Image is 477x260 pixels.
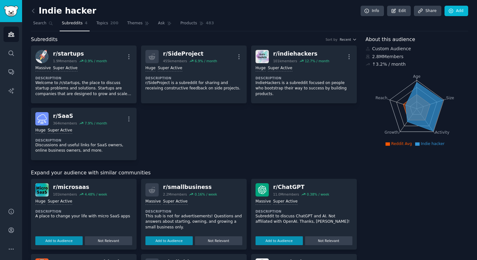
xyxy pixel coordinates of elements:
tspan: Size [446,95,454,100]
div: 1.9M members [53,59,77,63]
button: Recent [340,37,357,42]
tspan: Age [413,74,421,79]
a: Subreddits4 [60,18,90,31]
span: Reddit Avg [391,142,412,146]
img: startups [35,50,49,63]
div: 12.7 % / month [305,59,329,63]
dt: Description [145,209,242,214]
div: Custom Audience [366,45,468,52]
span: 200 [110,21,119,26]
div: Massive [256,199,271,205]
p: This sub is not for advertisements! Questions and answers about starting, owning, and growing a s... [145,214,242,230]
div: r/ microsaas [53,183,107,191]
span: Expand your audience with similar communities [31,169,150,177]
div: 0.16 % / week [195,192,217,197]
div: r/ SaaS [53,112,107,120]
button: Not Relevant [195,236,242,245]
div: r/ startups [53,50,107,58]
img: indiehackers [256,50,269,63]
dt: Description [145,76,242,80]
a: Themes [125,18,151,31]
div: 0.38 % / week [307,192,329,197]
img: ChatGPT [256,183,269,197]
div: Massive [35,65,51,71]
div: 364k members [53,121,77,125]
span: Themes [127,21,143,26]
div: r/ smallbusiness [163,183,217,191]
div: 0.9 % / month [85,59,107,63]
button: Add to Audience [35,236,83,245]
button: Add to Audience [145,236,193,245]
div: r/ SideProject [163,50,217,58]
div: Super Active [273,199,298,205]
div: Super Active [48,128,72,134]
span: Subreddits [62,21,83,26]
span: 4 [85,21,88,26]
span: Recent [340,37,351,42]
div: r/ ChatGPT [273,183,329,191]
span: Search [33,21,46,26]
button: Add to Audience [256,236,303,245]
div: r/ indiehackers [273,50,329,58]
dt: Description [35,209,132,214]
div: Huge [35,128,45,134]
button: Not Relevant [305,236,352,245]
span: Products [180,21,197,26]
img: SaaS [35,112,49,125]
tspan: Reach [375,95,387,100]
a: Info [361,6,384,16]
img: GummySearch logo [4,6,18,17]
div: 2.2M members [163,192,187,197]
p: Subreddit to discuss ChatGPT and AI. Not affiliated with OpenAI. Thanks, [PERSON_NAME]! [256,214,352,225]
div: Massive [145,199,161,205]
a: SaaSr/SaaS364kmembers7.9% / monthHugeSuper ActiveDescriptionDiscussions and useful links for SaaS... [31,108,137,160]
a: Search [31,18,55,31]
a: indiehackersr/indiehackers101kmembers12.7% / monthHugeSuper ActiveDescriptionIndieHackers is a su... [251,45,357,103]
p: IndieHackers is a subreddit focused on people who bootstrap their way to success by building prod... [256,80,352,97]
span: Ask [158,21,165,26]
div: Super Active [163,199,188,205]
div: Huge [256,65,266,71]
div: Super Active [48,199,72,205]
button: Not Relevant [85,236,132,245]
a: Edit [387,6,411,16]
h2: Indie hacker [31,6,96,16]
tspan: Activity [435,130,449,135]
div: Huge [145,65,156,71]
p: Welcome to /r/startups, the place to discuss startup problems and solutions. Startups are compani... [35,80,132,97]
div: 101k members [53,192,77,197]
dt: Description [35,76,132,80]
a: Topics200 [94,18,121,31]
dt: Description [35,138,132,142]
span: 483 [206,21,214,26]
a: startupsr/startups1.9Mmembers0.9% / monthMassiveSuper ActiveDescriptionWelcome to /r/startups, th... [31,45,137,103]
div: Super Active [268,65,292,71]
div: 6.9 % / month [195,59,217,63]
p: r/SideProject is a subreddit for sharing and receiving constructive feedback on side projects. [145,80,242,91]
span: Topics [96,21,108,26]
span: Indie hacker [421,142,445,146]
p: A place to change your life with micro SaaS apps [35,214,132,219]
div: ↑ 3.2 % / month [372,61,406,68]
a: Add [445,6,468,16]
div: Sort by [326,37,338,42]
a: Share [414,6,441,16]
div: Huge [35,199,45,205]
dt: Description [256,209,352,214]
span: Subreddits [31,36,58,44]
div: 2.8M Members [366,53,468,60]
div: Super Active [158,65,182,71]
dt: Description [256,76,352,80]
div: 101k members [273,59,297,63]
div: 4.48 % / week [85,192,107,197]
a: Ask [156,18,174,31]
a: r/SideProject455kmembers6.9% / monthHugeSuper ActiveDescriptionr/SideProject is a subreddit for s... [141,45,247,103]
a: Products483 [178,18,216,31]
img: microsaas [35,183,49,197]
div: 455k members [163,59,187,63]
div: 11.0M members [273,192,299,197]
div: Super Active [53,65,78,71]
div: 7.9 % / month [85,121,107,125]
tspan: Growth [385,130,398,135]
span: About this audience [366,36,415,44]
